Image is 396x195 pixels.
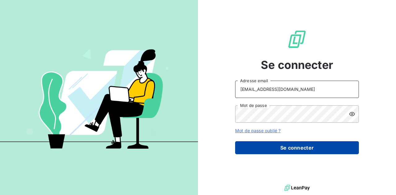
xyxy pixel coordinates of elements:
[235,128,281,133] a: Mot de passe oublié ?
[235,141,359,154] button: Se connecter
[261,57,333,73] span: Se connecter
[284,183,310,193] img: logo
[287,29,307,49] img: Logo LeanPay
[235,81,359,98] input: placeholder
